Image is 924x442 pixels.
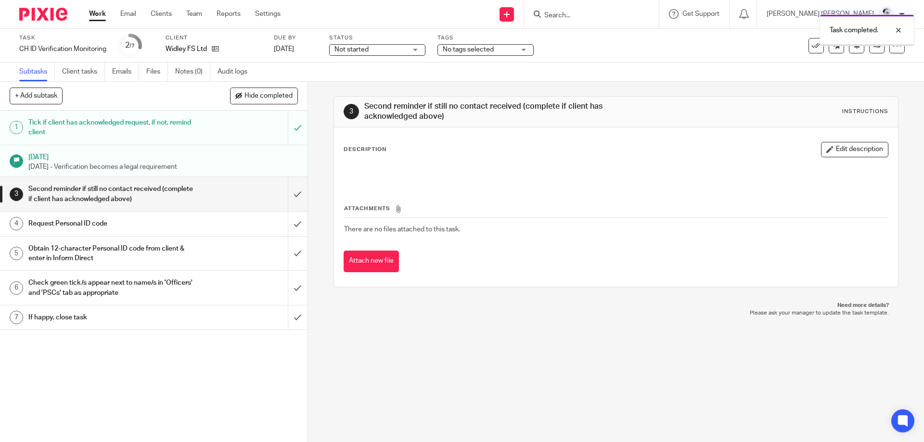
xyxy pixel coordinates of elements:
span: Hide completed [244,92,293,100]
button: Hide completed [230,88,298,104]
span: [DATE] [274,46,294,52]
h1: Check green tick/s appear next to name/s in 'Officers' and 'PSCs' tab as appropriate [28,276,195,300]
h1: Second reminder if still no contact received (complete if client has acknowledged above) [364,101,637,122]
label: Tags [437,34,534,42]
h1: If happy, close task [28,310,195,325]
div: Instructions [842,108,888,115]
a: Client tasks [62,63,105,81]
label: Status [329,34,425,42]
p: Please ask your manager to update the task template. [343,309,888,317]
a: Settings [255,9,281,19]
span: Not started [334,46,369,53]
a: Clients [151,9,172,19]
div: 6 [10,281,23,295]
a: Team [186,9,202,19]
h1: Second reminder if still no contact received (complete if client has acknowledged above) [28,182,195,206]
a: Files [146,63,168,81]
button: Edit description [821,142,888,157]
a: Emails [112,63,139,81]
div: 4 [10,217,23,230]
h1: [DATE] [28,150,298,162]
span: There are no files attached to this task. [344,226,460,233]
p: [DATE] - Verification becomes a legal requirement [28,162,298,172]
img: Mass_2025.jpg [879,7,894,22]
div: CH ID Verification Monitoring [19,44,106,54]
a: Notes (0) [175,63,210,81]
p: Task completed. [830,25,878,35]
label: Due by [274,34,317,42]
div: 3 [10,188,23,201]
small: /7 [129,43,135,49]
h1: Tick if client has acknowledged request, if not, remind client [28,115,195,140]
label: Client [166,34,262,42]
span: Attachments [344,206,390,211]
p: Description [344,146,386,153]
div: 1 [10,121,23,134]
a: Subtasks [19,63,55,81]
p: Need more details? [343,302,888,309]
p: Widley FS Ltd [166,44,207,54]
div: 3 [344,104,359,119]
div: 5 [10,247,23,260]
div: 2 [125,40,135,51]
span: No tags selected [443,46,494,53]
label: Task [19,34,106,42]
button: Attach new file [344,251,399,272]
button: + Add subtask [10,88,63,104]
img: Pixie [19,8,67,21]
a: Reports [217,9,241,19]
a: Work [89,9,106,19]
h1: Obtain 12-character Personal ID code from client & enter in Inform Direct [28,241,195,266]
div: 7 [10,311,23,324]
a: Email [120,9,136,19]
a: Audit logs [218,63,255,81]
h1: Request Personal ID code [28,216,195,231]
